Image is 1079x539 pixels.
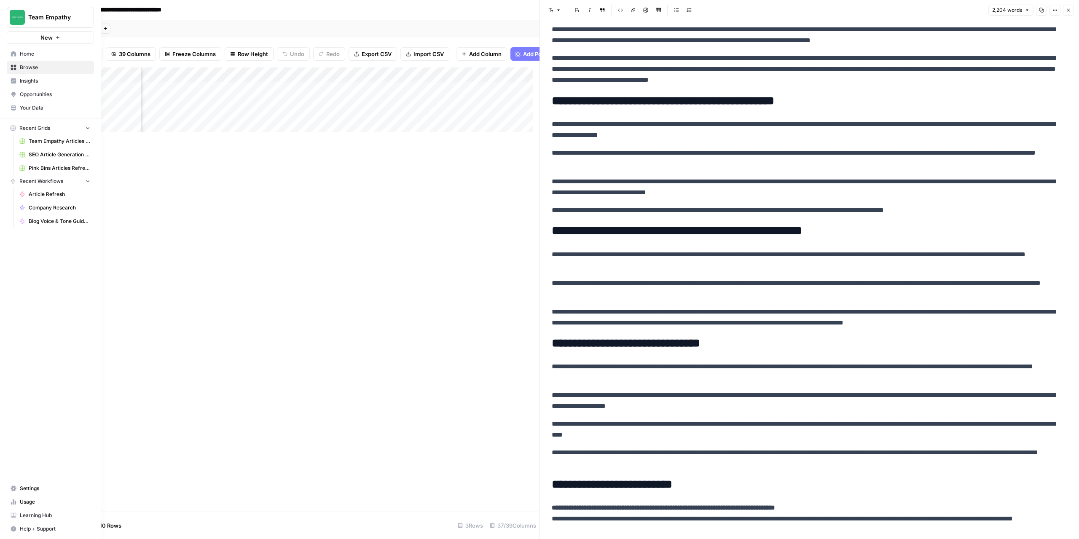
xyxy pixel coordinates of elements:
[456,47,507,61] button: Add Column
[400,47,449,61] button: Import CSV
[16,134,94,148] a: Team Empathy Articles Refresh Grid
[119,50,150,58] span: 39 Columns
[326,50,340,58] span: Redo
[20,64,90,71] span: Browse
[20,512,90,519] span: Learning Hub
[16,188,94,201] a: Article Refresh
[16,215,94,228] a: Blog Voice & Tone Guidelines
[159,47,221,61] button: Freeze Columns
[349,47,397,61] button: Export CSV
[29,164,90,172] span: Pink Bins Articles Refresh Grid
[7,509,94,522] a: Learning Hub
[7,101,94,115] a: Your Data
[510,47,574,61] button: Add Power Agent
[313,47,345,61] button: Redo
[7,47,94,61] a: Home
[20,498,90,506] span: Usage
[20,91,90,98] span: Opportunities
[486,519,539,532] div: 37/39 Columns
[20,525,90,533] span: Help + Support
[7,122,94,134] button: Recent Grids
[225,47,274,61] button: Row Height
[290,50,304,58] span: Undo
[469,50,502,58] span: Add Column
[7,7,94,28] button: Workspace: Team Empathy
[88,521,121,530] span: Add 10 Rows
[20,50,90,58] span: Home
[16,148,94,161] a: SEO Article Generation Grid - Uncharted Influencer Agency
[7,88,94,101] a: Opportunities
[20,77,90,85] span: Insights
[29,151,90,158] span: SEO Article Generation Grid - Uncharted Influencer Agency
[7,522,94,536] button: Help + Support
[7,482,94,495] a: Settings
[523,50,569,58] span: Add Power Agent
[238,50,268,58] span: Row Height
[413,50,444,58] span: Import CSV
[28,13,79,21] span: Team Empathy
[16,201,94,215] a: Company Research
[7,175,94,188] button: Recent Workflows
[29,204,90,212] span: Company Research
[40,33,53,42] span: New
[29,217,90,225] span: Blog Voice & Tone Guidelines
[172,50,216,58] span: Freeze Columns
[19,177,63,185] span: Recent Workflows
[20,485,90,492] span: Settings
[7,61,94,74] a: Browse
[277,47,310,61] button: Undo
[29,137,90,145] span: Team Empathy Articles Refresh Grid
[106,47,156,61] button: 39 Columns
[19,124,50,132] span: Recent Grids
[20,104,90,112] span: Your Data
[992,6,1022,14] span: 2,204 words
[7,31,94,44] button: New
[10,10,25,25] img: Team Empathy Logo
[362,50,392,58] span: Export CSV
[7,495,94,509] a: Usage
[16,161,94,175] a: Pink Bins Articles Refresh Grid
[988,5,1033,16] button: 2,204 words
[29,190,90,198] span: Article Refresh
[7,74,94,88] a: Insights
[454,519,486,532] div: 3 Rows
